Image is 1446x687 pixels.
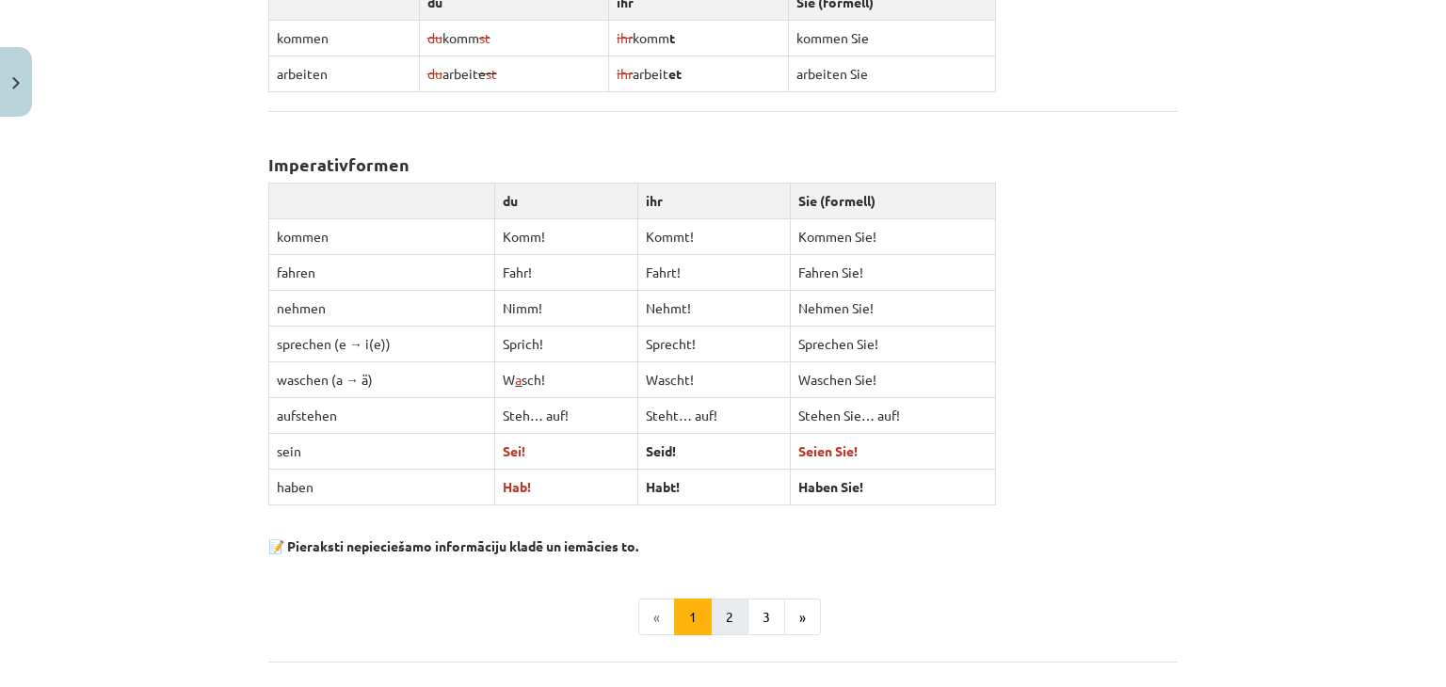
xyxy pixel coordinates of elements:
td: nehmen [269,290,495,326]
button: 1 [674,599,712,636]
strong: Hab! [503,478,531,495]
strong: Seien Sie! [798,442,858,459]
strong: et [668,65,682,82]
img: icon-close-lesson-0947bae3869378f0d4975bcd49f059093ad1ed9edebbc8119c70593378902aed.svg [12,77,20,89]
td: Wascht! [637,361,790,397]
td: Kommen Sie! [791,218,996,254]
td: arbeiten [269,56,420,91]
span: st [486,65,497,82]
th: ihr [637,183,790,218]
strong: Imperativformen [268,153,410,175]
button: » [784,599,821,636]
td: Sprecht! [637,326,790,361]
td: Fahr! [495,254,638,290]
span: a [515,371,522,388]
strong: t [669,29,675,46]
td: Kommt! [637,218,790,254]
td: Nehmt! [637,290,790,326]
del: e [478,65,497,82]
nav: Page navigation example [268,599,1178,636]
td: arbeiten Sie [789,56,996,91]
td: W sch! [495,361,638,397]
td: aufstehen [269,397,495,433]
strong: Haben Sie! [798,478,863,495]
td: kommen [269,20,420,56]
del: ihr [617,65,633,82]
td: Nimm! [495,290,638,326]
button: 3 [747,599,785,636]
del: st [479,29,490,46]
td: kommen Sie [789,20,996,56]
strong: Seid! [646,442,676,459]
del: du [427,65,442,82]
td: komm [609,20,789,56]
th: Sie (formell) [791,183,996,218]
td: Sprich! [495,326,638,361]
td: Fahrt! [637,254,790,290]
td: komm [419,20,609,56]
td: Fahren Sie! [791,254,996,290]
td: sein [269,433,495,469]
th: du [495,183,638,218]
button: 2 [711,599,748,636]
strong: Pieraksti nepieciešamo informāciju kladē un iemācies to. [287,537,638,554]
td: waschen (a → ä) [269,361,495,397]
td: kommen [269,218,495,254]
td: arbeit [609,56,789,91]
strong: Sei! [503,442,525,459]
td: Stehen Sie… auf! [791,397,996,433]
p: 📝 [268,536,1178,556]
td: Komm! [495,218,638,254]
td: Steh… auf! [495,397,638,433]
td: Nehmen Sie! [791,290,996,326]
td: Steht… auf! [637,397,790,433]
td: arbeit [419,56,609,91]
td: sprechen (e → i(e)) [269,326,495,361]
del: du [427,29,442,46]
td: Waschen Sie! [791,361,996,397]
del: ihr [617,29,633,46]
td: fahren [269,254,495,290]
td: Sprechen Sie! [791,326,996,361]
strong: Habt! [646,478,680,495]
td: haben [269,469,495,504]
